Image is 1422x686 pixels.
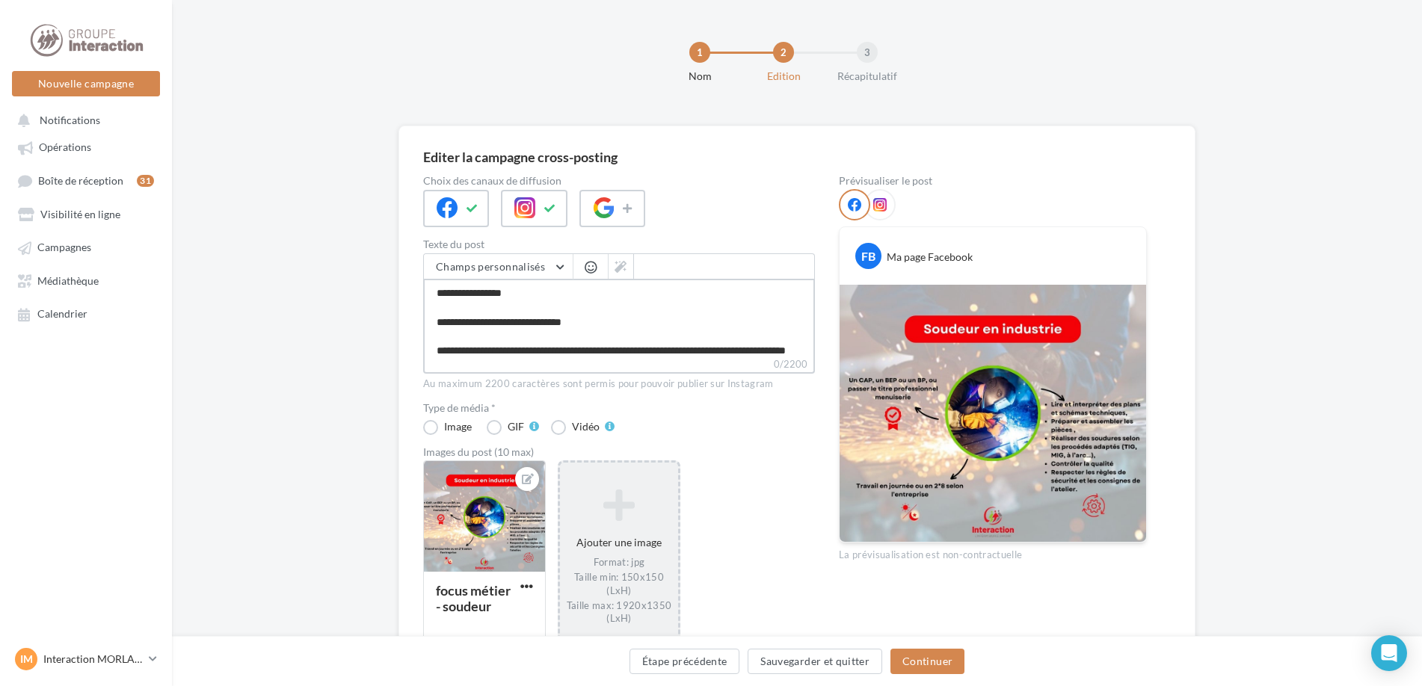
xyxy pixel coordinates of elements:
[423,239,815,250] label: Texte du post
[436,582,511,614] div: focus métier - soudeur
[40,114,100,126] span: Notifications
[9,267,163,294] a: Médiathèque
[773,42,794,63] div: 2
[839,543,1147,562] div: La prévisualisation est non-contractuelle
[423,403,815,413] label: Type de média *
[857,42,878,63] div: 3
[819,69,915,84] div: Récapitulatif
[423,377,815,391] div: Au maximum 2200 caractères sont permis pour pouvoir publier sur Instagram
[43,652,143,667] p: Interaction MORLAIX
[630,649,740,674] button: Étape précédente
[1371,635,1407,671] div: Open Intercom Messenger
[9,300,163,327] a: Calendrier
[9,200,163,227] a: Visibilité en ligne
[436,260,545,273] span: Champs personnalisés
[855,243,881,269] div: FB
[839,176,1147,186] div: Prévisualiser le post
[423,447,815,457] div: Images du post (10 max)
[12,645,160,673] a: IM Interaction MORLAIX
[37,274,99,287] span: Médiathèque
[887,250,973,265] div: Ma page Facebook
[9,233,163,260] a: Campagnes
[689,42,710,63] div: 1
[9,167,163,194] a: Boîte de réception31
[20,652,33,667] span: IM
[39,141,91,154] span: Opérations
[37,241,91,254] span: Campagnes
[444,421,472,432] div: Image
[736,69,831,84] div: Edition
[12,71,160,96] button: Nouvelle campagne
[137,175,154,187] div: 31
[508,421,524,432] div: GIF
[38,174,123,187] span: Boîte de réception
[652,69,748,84] div: Nom
[424,254,573,279] button: Champs personnalisés
[423,356,815,374] label: 0/2200
[890,649,964,674] button: Continuer
[37,308,87,321] span: Calendrier
[423,150,618,164] div: Editer la campagne cross-posting
[748,649,882,674] button: Sauvegarder et quitter
[572,421,600,432] div: Vidéo
[423,176,815,186] label: Choix des canaux de diffusion
[40,208,120,220] span: Visibilité en ligne
[9,133,163,160] a: Opérations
